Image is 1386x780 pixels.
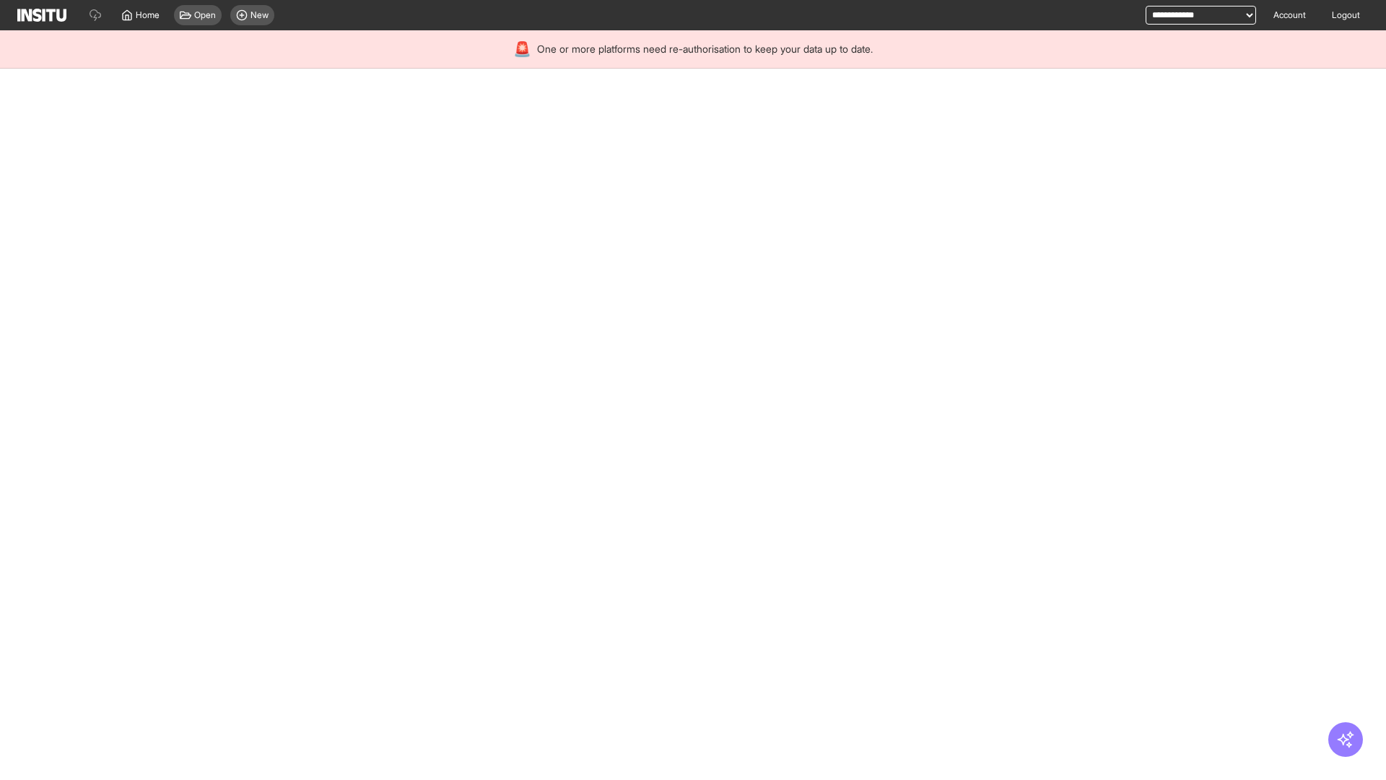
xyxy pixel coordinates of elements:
[136,9,160,21] span: Home
[17,9,66,22] img: Logo
[194,9,216,21] span: Open
[513,39,531,59] div: 🚨
[537,42,873,56] span: One or more platforms need re-authorisation to keep your data up to date.
[250,9,269,21] span: New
